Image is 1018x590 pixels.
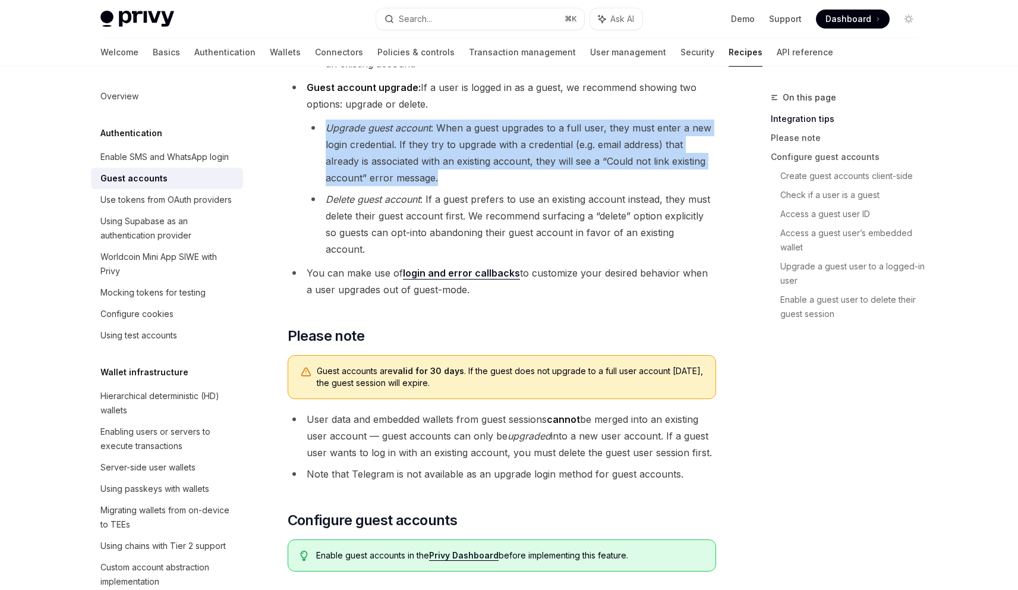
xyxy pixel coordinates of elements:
div: Using test accounts [100,328,177,343]
div: Worldcoin Mini App SIWE with Privy [100,250,236,278]
a: Enable SMS and WhatsApp login [91,146,243,168]
li: User data and embedded wallets from guest sessions be merged into an existing user account — gues... [288,411,716,461]
a: Wallets [270,38,301,67]
a: Using Supabase as an authentication provider [91,211,243,246]
a: Authentication [194,38,256,67]
a: Connectors [315,38,363,67]
a: Check if a user is a guest [780,186,928,205]
span: Ask AI [610,13,634,25]
span: Configure guest accounts [288,511,458,530]
a: Privy Dashboard [429,550,499,561]
svg: Tip [300,551,308,561]
a: Enabling users or servers to execute transactions [91,421,243,457]
a: Using chains with Tier 2 support [91,535,243,557]
a: Enable a guest user to delete their guest session [780,290,928,324]
a: Mocking tokens for testing [91,282,243,303]
a: Access a guest user’s embedded wallet [780,224,928,257]
a: API reference [777,38,833,67]
span: Guest accounts are . If the guest does not upgrade to a full user account [DATE], the guest sessi... [317,365,704,389]
div: Search... [399,12,432,26]
strong: Guest account upgrade: [307,81,421,93]
a: User management [590,38,666,67]
a: Security [680,38,714,67]
div: Use tokens from OAuth providers [100,193,232,207]
strong: cannot [547,413,580,425]
a: Guest accounts [91,168,243,189]
a: Access a guest user ID [780,205,928,224]
div: Enable SMS and WhatsApp login [100,150,229,164]
a: Dashboard [816,10,890,29]
span: ⌘ K [565,14,577,24]
a: Worldcoin Mini App SIWE with Privy [91,246,243,282]
img: light logo [100,11,174,27]
div: Mocking tokens for testing [100,285,206,300]
a: Using passkeys with wallets [91,478,243,500]
button: Ask AI [590,8,642,30]
a: Integration tips [771,109,928,128]
a: Create guest accounts client-side [780,167,928,186]
div: Hierarchical deterministic (HD) wallets [100,389,236,418]
div: Using passkeys with wallets [100,482,209,496]
a: Using test accounts [91,325,243,346]
a: Policies & controls [377,38,455,67]
a: Upgrade a guest user to a logged-in user [780,257,928,290]
li: If a user is logged in as a guest, we recommend showing two options: upgrade or delete. [288,79,716,258]
a: Demo [731,13,755,25]
a: Support [769,13,802,25]
a: login and error callbacks [403,267,520,280]
div: Enabling users or servers to execute transactions [100,425,236,453]
li: : When a guest upgrades to a full user, they must enter a new login credential. If they try to up... [307,120,716,186]
div: Overview [100,89,138,103]
div: Server-side user wallets [100,460,196,475]
a: Configure cookies [91,303,243,325]
div: Migrating wallets from on-device to TEEs [100,503,236,532]
em: Delete guest account [326,193,420,205]
div: Guest accounts [100,171,168,186]
a: Configure guest accounts [771,147,928,167]
button: Search...⌘K [376,8,584,30]
button: Toggle dark mode [899,10,918,29]
span: Enable guest accounts in the before implementing this feature. [316,550,703,561]
a: Transaction management [469,38,576,67]
span: On this page [783,90,836,105]
li: : If a guest prefers to use an existing account instead, they must delete their guest account fir... [307,191,716,258]
div: Custom account abstraction implementation [100,560,236,589]
span: Please note [288,327,364,346]
h5: Wallet infrastructure [100,365,188,379]
div: Configure cookies [100,307,174,321]
em: Upgrade guest account [326,122,431,134]
a: Welcome [100,38,138,67]
a: Migrating wallets from on-device to TEEs [91,500,243,535]
li: Note that Telegram is not available as an upgrade login method for guest accounts. [288,466,716,482]
a: Recipes [729,38,762,67]
li: You can make use of to customize your desired behavior when a user upgrades out of guest-mode. [288,265,716,298]
div: Using Supabase as an authentication provider [100,214,236,243]
div: Using chains with Tier 2 support [100,539,226,553]
a: Use tokens from OAuth providers [91,189,243,211]
h5: Authentication [100,126,162,140]
a: Overview [91,86,243,107]
a: Hierarchical deterministic (HD) wallets [91,385,243,421]
strong: valid for 30 days [393,366,464,376]
a: Please note [771,128,928,147]
a: Server-side user wallets [91,457,243,478]
a: Basics [153,38,180,67]
span: Dashboard [825,13,871,25]
svg: Warning [300,366,312,378]
em: upgraded [508,430,551,442]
